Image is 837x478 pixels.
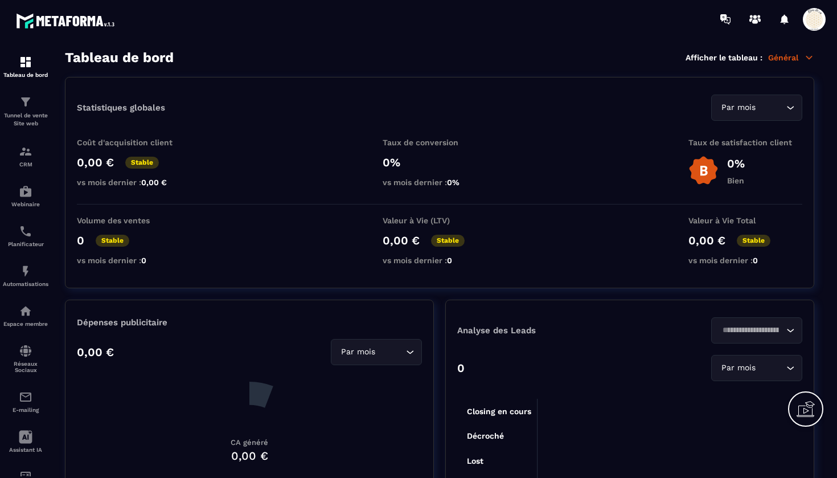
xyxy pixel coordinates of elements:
[338,346,378,358] span: Par mois
[19,264,32,278] img: automations
[77,256,191,265] p: vs mois dernier :
[3,87,48,136] a: formationformationTunnel de vente Site web
[383,178,497,187] p: vs mois dernier :
[758,362,783,374] input: Search for option
[447,178,459,187] span: 0%
[467,431,504,440] tspan: Décroché
[727,157,745,170] p: 0%
[77,156,114,169] p: 0,00 €
[77,216,191,225] p: Volume des ventes
[711,317,802,344] div: Search for option
[331,339,422,365] div: Search for option
[711,95,802,121] div: Search for option
[3,136,48,176] a: formationformationCRM
[711,355,802,381] div: Search for option
[719,324,783,337] input: Search for option
[19,95,32,109] img: formation
[65,50,174,66] h3: Tableau de bord
[768,52,814,63] p: Général
[3,161,48,167] p: CRM
[688,216,802,225] p: Valeur à Vie Total
[96,235,129,247] p: Stable
[3,176,48,216] a: automationsautomationsWebinaire
[77,317,422,328] p: Dépenses publicitaire
[467,407,531,416] tspan: Closing en cours
[457,325,630,336] p: Analyse des Leads
[3,216,48,256] a: schedulerschedulerPlanificateur
[383,156,497,169] p: 0%
[19,224,32,238] img: scheduler
[3,361,48,373] p: Réseaux Sociaux
[19,55,32,69] img: formation
[383,234,420,247] p: 0,00 €
[688,156,719,186] img: b-badge-o.b3b20ee6.svg
[688,234,725,247] p: 0,00 €
[737,235,770,247] p: Stable
[3,321,48,327] p: Espace membre
[77,234,84,247] p: 0
[77,345,114,359] p: 0,00 €
[467,456,483,465] tspan: Lost
[3,112,48,128] p: Tunnel de vente Site web
[383,256,497,265] p: vs mois dernier :
[141,256,146,265] span: 0
[3,241,48,247] p: Planificateur
[125,157,159,169] p: Stable
[719,362,758,374] span: Par mois
[383,216,497,225] p: Valeur à Vie (LTV)
[688,256,802,265] p: vs mois dernier :
[727,176,745,185] p: Bien
[447,256,452,265] span: 0
[719,101,758,114] span: Par mois
[3,47,48,87] a: formationformationTableau de bord
[19,185,32,198] img: automations
[19,145,32,158] img: formation
[77,103,165,113] p: Statistiques globales
[19,304,32,318] img: automations
[3,447,48,453] p: Assistant IA
[141,178,167,187] span: 0,00 €
[16,10,118,31] img: logo
[19,344,32,358] img: social-network
[3,72,48,78] p: Tableau de bord
[3,407,48,413] p: E-mailing
[3,296,48,336] a: automationsautomationsEspace membre
[3,256,48,296] a: automationsautomationsAutomatisations
[3,336,48,382] a: social-networksocial-networkRéseaux Sociaux
[457,361,465,375] p: 0
[378,346,403,358] input: Search for option
[77,178,191,187] p: vs mois dernier :
[3,382,48,422] a: emailemailE-mailing
[3,281,48,287] p: Automatisations
[753,256,758,265] span: 0
[758,101,783,114] input: Search for option
[431,235,465,247] p: Stable
[19,390,32,404] img: email
[77,138,191,147] p: Coût d'acquisition client
[688,138,802,147] p: Taux de satisfaction client
[686,53,762,62] p: Afficher le tableau :
[383,138,497,147] p: Taux de conversion
[3,422,48,461] a: Assistant IA
[3,201,48,207] p: Webinaire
